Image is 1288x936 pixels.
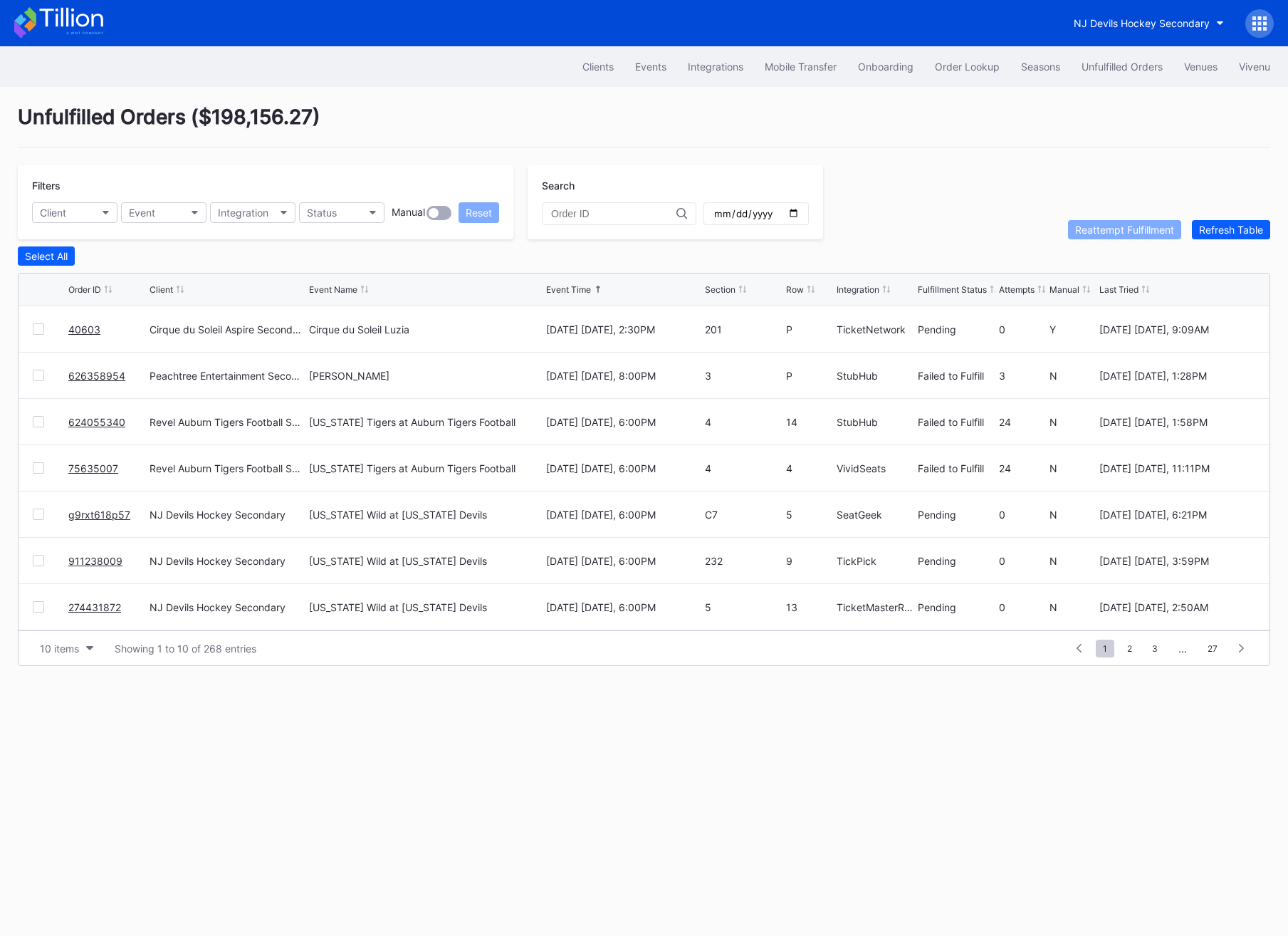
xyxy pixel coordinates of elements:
div: [DATE] [DATE], 2:30PM [546,323,702,336]
div: Order Lookup [935,61,1000,73]
div: Filters [32,180,499,192]
div: 5 [786,509,833,521]
div: [DATE] [DATE], 6:00PM [546,509,702,521]
button: Unfulfilled Orders [1071,53,1173,80]
button: Reattempt Fulfillment [1068,220,1181,239]
div: Onboarding [858,61,913,73]
div: C7 [705,509,782,521]
div: Attempts [999,284,1035,295]
div: 10 items [40,643,79,655]
button: NJ Devils Hockey Secondary [1063,10,1235,36]
div: N [1049,462,1096,474]
div: Section [705,284,735,295]
button: Status [299,202,384,223]
div: NJ Devils Hockey Secondary [150,601,305,613]
div: Clients [582,61,614,73]
div: Cirque du Soleil Luzia [309,323,409,336]
div: [DATE] [DATE], 6:00PM [546,416,702,428]
div: ... [1168,643,1198,655]
div: 4 [786,462,833,474]
div: [US_STATE] Wild at [US_STATE] Devils [309,555,487,567]
div: Failed to Fulfill [918,370,995,382]
a: g9rxt618p57 [68,509,130,521]
div: Pending [918,601,995,613]
div: Unfulfilled Orders [1082,61,1163,73]
div: Reset [466,207,492,219]
div: TicketMasterResale [837,601,914,613]
div: N [1049,601,1096,613]
div: 0 [999,601,1046,613]
button: Vivenu [1228,53,1281,80]
span: 27 [1200,640,1225,657]
div: Integrations [688,61,743,73]
div: Select All [25,250,68,262]
div: Event [129,207,155,219]
div: Status [307,207,337,219]
div: [DATE] [DATE], 1:28PM [1099,370,1255,382]
div: 4 [705,416,782,428]
div: Manual [392,206,425,220]
button: Event [121,202,206,223]
div: [DATE] [DATE], 11:11PM [1099,462,1255,474]
a: 626358954 [68,370,125,382]
button: Refresh Table [1192,220,1270,239]
button: Events [624,53,677,80]
div: StubHub [837,416,914,428]
div: Pending [918,323,995,336]
button: Client [32,202,117,223]
div: [DATE] [DATE], 6:21PM [1099,509,1255,521]
button: Onboarding [847,53,924,80]
div: Reattempt Fulfillment [1075,224,1174,236]
div: 0 [999,555,1046,567]
span: 2 [1120,640,1139,657]
div: N [1049,509,1096,521]
a: Mobile Transfer [754,53,847,80]
div: StubHub [837,370,914,382]
input: Order ID [551,208,676,219]
div: N [1049,555,1096,567]
button: Integration [210,202,295,223]
div: NJ Devils Hockey Secondary [150,509,305,521]
div: [DATE] [DATE], 8:00PM [546,370,702,382]
div: Refresh Table [1199,224,1263,236]
div: Manual [1049,284,1079,295]
button: Seasons [1010,53,1071,80]
div: P [786,323,833,336]
div: [DATE] [DATE], 3:59PM [1099,555,1255,567]
span: 3 [1145,640,1165,657]
div: 4 [705,462,782,474]
a: 624055340 [68,416,125,428]
div: Pending [918,509,995,521]
div: Y [1049,323,1096,336]
div: TickPick [837,555,914,567]
div: 5 [705,601,782,613]
button: Integrations [677,53,754,80]
div: Failed to Fulfill [918,416,995,428]
div: TicketNetwork [837,323,914,336]
a: 75635007 [68,462,118,474]
div: N [1049,416,1096,428]
div: Client [40,207,66,219]
button: Order Lookup [924,53,1010,80]
div: Unfulfilled Orders ( $198,156.27 ) [18,105,1270,147]
button: Clients [572,53,624,80]
div: Vivenu [1239,61,1270,73]
div: VividSeats [837,462,914,474]
div: Seasons [1021,61,1060,73]
div: [US_STATE] Wild at [US_STATE] Devils [309,509,487,521]
button: Venues [1173,53,1228,80]
div: Event Time [546,284,591,295]
div: Event Name [309,284,357,295]
div: 24 [999,416,1046,428]
div: [US_STATE] Tigers at Auburn Tigers Football [309,462,515,474]
div: Last Tried [1099,284,1138,295]
div: 14 [786,416,833,428]
div: N [1049,370,1096,382]
button: Select All [18,246,75,266]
